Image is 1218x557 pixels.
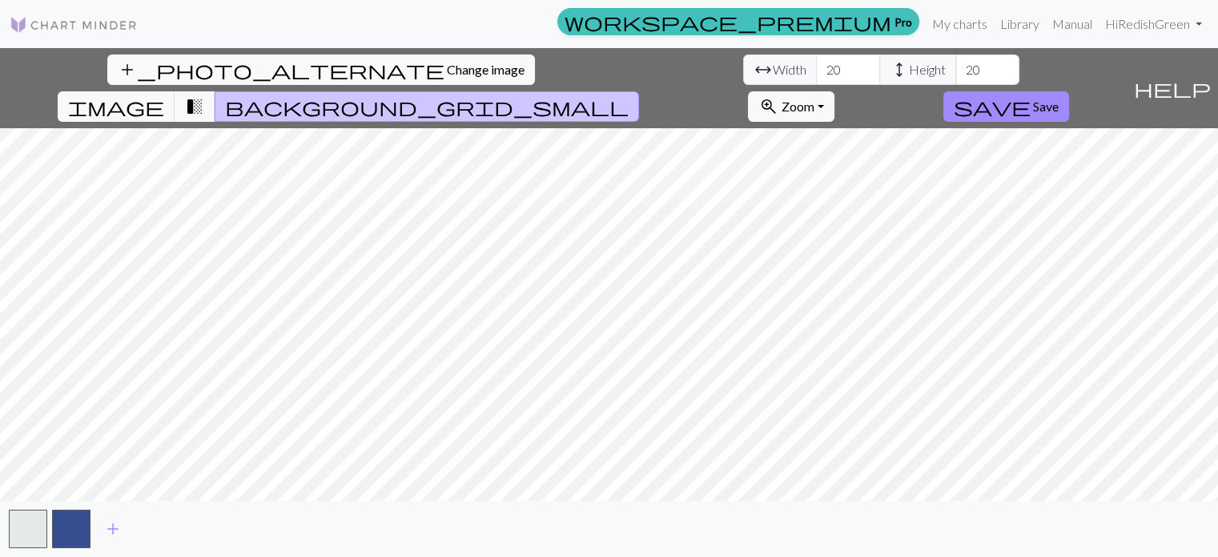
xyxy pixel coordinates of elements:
button: Add color [93,514,133,544]
span: help [1134,77,1211,99]
span: add [103,518,123,540]
span: workspace_premium [565,10,891,33]
button: Help [1127,48,1218,128]
a: Manual [1046,8,1099,40]
a: My charts [926,8,994,40]
span: zoom_in [758,95,778,118]
span: Zoom [781,99,814,114]
span: Save [1033,99,1059,114]
span: add_photo_alternate [118,59,444,81]
span: Change image [447,62,525,77]
a: Library [994,8,1046,40]
a: HiRedishGreen [1099,8,1208,40]
button: Zoom [748,91,834,122]
span: background_grid_small [225,95,629,118]
button: Save [943,91,1069,122]
span: image [68,95,164,118]
span: arrow_range [754,59,773,81]
a: Pro [557,8,919,35]
span: Height [909,60,946,79]
span: height [890,59,909,81]
button: Change image [107,54,535,85]
img: Logo [10,15,138,34]
span: Width [773,60,806,79]
span: save [954,95,1031,118]
span: transition_fade [185,95,204,118]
